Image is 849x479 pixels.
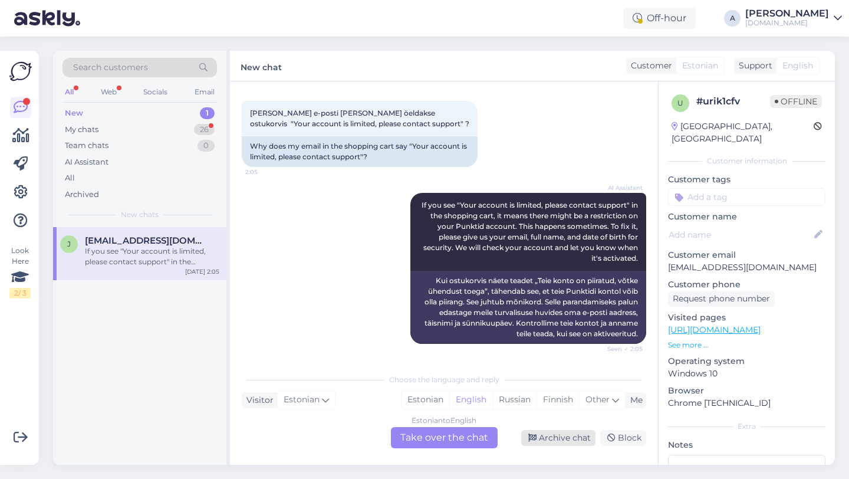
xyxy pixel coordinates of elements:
[250,109,469,128] span: [PERSON_NAME] e-posti [PERSON_NAME] öeldakse ostukorvis "Your account is limited, please contact ...
[200,107,215,119] div: 1
[65,156,108,168] div: AI Assistant
[668,397,825,409] p: Chrome [TECHNICAL_ID]
[85,246,219,267] div: If you see "Your account is limited, please contact support" in the shopping cart, it means there...
[198,140,215,152] div: 0
[402,391,449,409] div: Estonian
[85,235,208,246] span: jyrgen.lasn@gmail.com
[73,61,148,74] span: Search customers
[284,393,320,406] span: Estonian
[185,267,219,276] div: [DATE] 2:05
[770,95,822,108] span: Offline
[192,84,217,100] div: Email
[668,421,825,432] div: Extra
[668,355,825,368] p: Operating system
[65,189,99,201] div: Archived
[626,60,672,72] div: Customer
[668,173,825,186] p: Customer tags
[668,156,825,166] div: Customer information
[682,60,718,72] span: Estonian
[745,9,829,18] div: [PERSON_NAME]
[668,211,825,223] p: Customer name
[668,324,761,335] a: [URL][DOMAIN_NAME]
[724,10,741,27] div: A
[67,239,71,248] span: j
[242,136,478,167] div: Why does my email in the shopping cart say "Your account is limited, please contact support"?
[598,345,643,353] span: Seen ✓ 2:05
[668,439,825,451] p: Notes
[734,60,772,72] div: Support
[668,368,825,380] p: Windows 10
[623,8,696,29] div: Off-hour
[668,278,825,291] p: Customer phone
[121,209,159,220] span: New chats
[668,340,825,350] p: See more ...
[782,60,813,72] span: English
[598,183,643,192] span: AI Assistant
[65,140,108,152] div: Team chats
[241,58,282,74] label: New chat
[242,375,646,385] div: Choose the language and reply
[672,120,814,145] div: [GEOGRAPHIC_DATA], [GEOGRAPHIC_DATA]
[245,168,289,176] span: 2:05
[668,385,825,397] p: Browser
[626,394,643,406] div: Me
[449,391,492,409] div: English
[745,9,842,28] a: [PERSON_NAME][DOMAIN_NAME]
[492,391,537,409] div: Russian
[9,245,31,298] div: Look Here
[668,261,825,274] p: [EMAIL_ADDRESS][DOMAIN_NAME]
[668,291,775,307] div: Request phone number
[242,394,274,406] div: Visitor
[65,172,75,184] div: All
[410,271,646,344] div: Kui ostukorvis näete teadet „Teie konto on piiratud, võtke ühendust toega”, tähendab see, et teie...
[521,430,595,446] div: Archive chat
[668,188,825,206] input: Add a tag
[9,60,32,83] img: Askly Logo
[65,124,98,136] div: My chats
[677,99,683,107] span: u
[62,84,76,100] div: All
[669,228,812,241] input: Add name
[600,430,646,446] div: Block
[65,107,83,119] div: New
[585,394,610,405] span: Other
[668,311,825,324] p: Visited pages
[668,249,825,261] p: Customer email
[98,84,119,100] div: Web
[141,84,170,100] div: Socials
[194,124,215,136] div: 26
[537,391,579,409] div: Finnish
[9,288,31,298] div: 2 / 3
[422,201,640,263] span: If you see "Your account is limited, please contact support" in the shopping cart, it means there...
[412,415,476,426] div: Estonian to English
[696,94,770,109] div: # urik1cfv
[391,427,498,448] div: Take over the chat
[745,18,829,28] div: [DOMAIN_NAME]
